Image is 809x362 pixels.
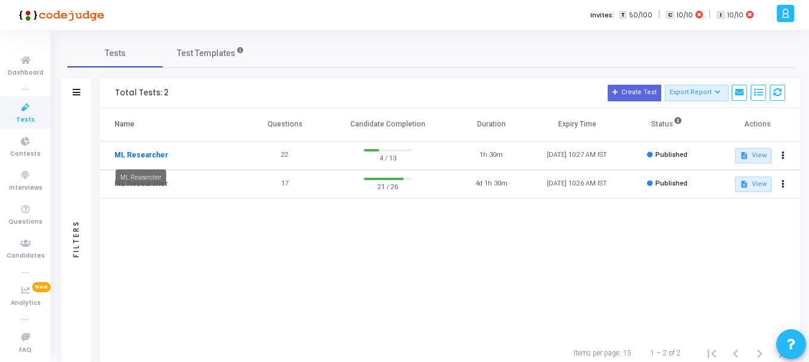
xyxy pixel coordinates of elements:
[32,282,51,292] span: New
[655,180,687,187] span: Published
[623,348,631,358] div: 15
[740,151,748,160] mat-icon: description
[242,170,328,199] td: 17
[71,173,82,304] div: Filters
[242,108,328,141] th: Questions
[665,85,729,101] button: Export Report
[449,141,534,170] td: 1h 30m
[655,151,687,159] span: Published
[717,11,724,20] span: I
[590,10,614,20] label: Invites:
[740,180,748,188] mat-icon: description
[709,8,711,21] span: |
[8,217,42,227] span: Questions
[735,177,771,192] button: View
[328,108,449,141] th: Candidate Completion
[116,169,166,185] div: ML Researcher
[449,108,534,141] th: Duration
[9,183,42,193] span: Interviews
[714,108,800,141] th: Actions
[8,68,43,78] span: Dashboard
[105,47,126,60] span: Tests
[364,180,412,192] span: 21 / 26
[177,47,235,60] span: Test Templates
[100,108,242,141] th: Name
[534,141,620,170] td: [DATE] 10:27 AM IST
[735,148,771,163] button: View
[242,141,328,170] td: 22
[449,170,534,199] td: 4d 1h 30m
[651,348,681,358] div: 1 – 2 of 2
[115,88,169,98] div: Total Tests: 2
[658,8,660,21] span: |
[19,345,32,355] span: FAQ
[666,11,674,20] span: C
[727,10,743,20] span: 10/10
[114,150,168,160] a: ML Researcher
[15,3,104,27] img: logo
[620,108,714,141] th: Status
[574,348,621,358] div: Items per page:
[16,115,35,125] span: Tests
[10,149,41,159] span: Contests
[619,11,627,20] span: T
[629,10,652,20] span: 50/100
[7,251,45,261] span: Candidates
[364,151,412,163] span: 4 / 13
[608,85,661,101] button: Create Test
[534,108,620,141] th: Expiry Time
[677,10,693,20] span: 10/10
[11,298,41,308] span: Analytics
[534,170,620,199] td: [DATE] 10:26 AM IST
